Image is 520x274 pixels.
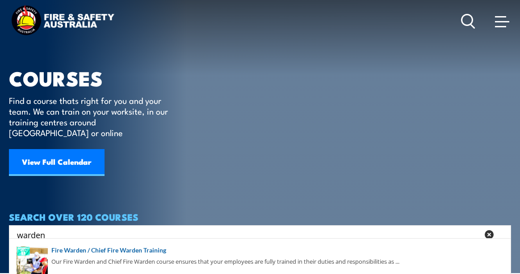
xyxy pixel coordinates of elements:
[495,228,508,241] button: Search magnifier button
[9,212,511,222] h4: SEARCH OVER 120 COURSES
[9,149,105,176] a: View Full Calendar
[17,228,479,241] input: Search input
[9,69,181,86] h1: COURSES
[17,245,503,255] a: Fire Warden / Chief Fire Warden Training
[19,228,481,241] form: Search form
[9,95,172,138] p: Find a course thats right for you and your team. We can train on your worksite, in our training c...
